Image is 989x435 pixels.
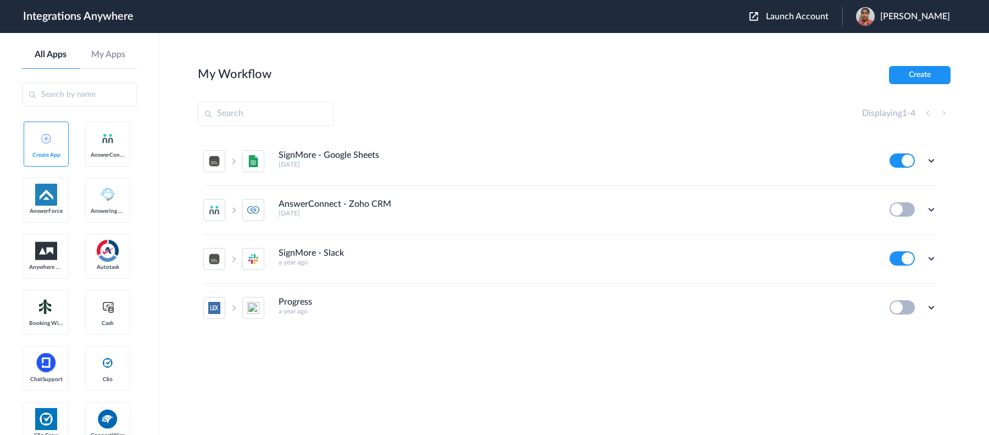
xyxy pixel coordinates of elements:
a: My Apps [80,49,137,60]
span: Answering Service [91,208,125,214]
a: All Apps [22,49,80,60]
span: Cash [91,320,125,327]
span: [PERSON_NAME] [880,12,950,22]
h4: SignMore - Slack [279,248,344,258]
h5: [DATE] [279,210,875,217]
button: Launch Account [749,12,842,22]
img: Clio.jpg [35,408,57,430]
span: AnswerConnect [91,152,125,158]
input: Search by name [22,82,137,107]
h4: SignMore - Google Sheets [279,150,379,161]
span: Create App [29,152,63,158]
h4: AnswerConnect - Zoho CRM [279,199,391,210]
span: Launch Account [766,12,829,21]
button: Create [889,66,951,84]
img: launch-acct-icon.svg [749,12,758,21]
img: clio-logo.svg [101,356,114,370]
span: Anywhere Works [29,264,63,271]
img: cash-logo.svg [101,300,115,313]
img: autotask.png [97,240,119,262]
img: chatsupport-icon.svg [35,352,57,374]
img: add-icon.svg [41,134,51,144]
h2: My Workflow [198,67,271,81]
img: connectwise.png [97,408,119,430]
img: af-app-logo.svg [35,184,57,206]
img: Answering_service.png [97,184,119,206]
span: 4 [910,109,915,118]
img: aww.png [35,242,57,260]
img: Setmore_Logo.svg [35,297,57,317]
h1: Integrations Anywhere [23,10,134,23]
img: answerconnect-logo.svg [101,132,114,145]
span: AnswerForce [29,208,63,214]
h4: Progress [279,297,312,307]
h5: a year ago [279,307,875,315]
span: ChatSupport [29,376,63,383]
img: 6a2a7d3c-b190-4a43-a6a5-4d74bb8823bf.jpeg [856,7,875,26]
h5: [DATE] [279,161,875,168]
h4: Displaying - [862,108,915,119]
span: Clio [91,376,125,383]
h5: a year ago [279,258,875,266]
span: 1 [902,109,907,118]
input: Search [198,102,334,126]
span: Booking Widget [29,320,63,327]
span: Autotask [91,264,125,271]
